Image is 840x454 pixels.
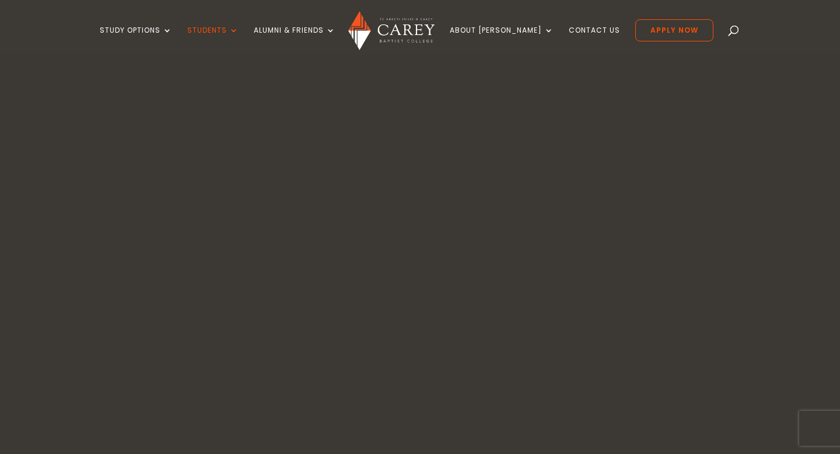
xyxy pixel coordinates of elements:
[450,26,554,54] a: About [PERSON_NAME]
[254,26,335,54] a: Alumni & Friends
[187,26,239,54] a: Students
[100,26,172,54] a: Study Options
[348,11,434,50] img: Carey Baptist College
[569,26,620,54] a: Contact Us
[635,19,713,41] a: Apply Now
